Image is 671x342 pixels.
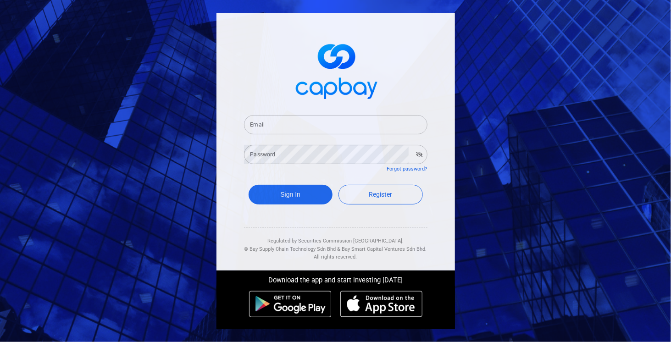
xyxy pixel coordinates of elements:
[249,185,333,204] button: Sign In
[249,291,332,317] img: android
[210,270,462,286] div: Download the app and start investing [DATE]
[342,246,427,252] span: Bay Smart Capital Ventures Sdn Bhd.
[244,228,427,261] div: Regulated by Securities Commission [GEOGRAPHIC_DATA]. & All rights reserved.
[387,166,427,172] a: Forgot password?
[290,36,382,104] img: logo
[338,185,423,204] a: Register
[369,191,392,198] span: Register
[244,246,336,252] span: © Bay Supply Chain Technology Sdn Bhd
[340,291,422,317] img: ios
